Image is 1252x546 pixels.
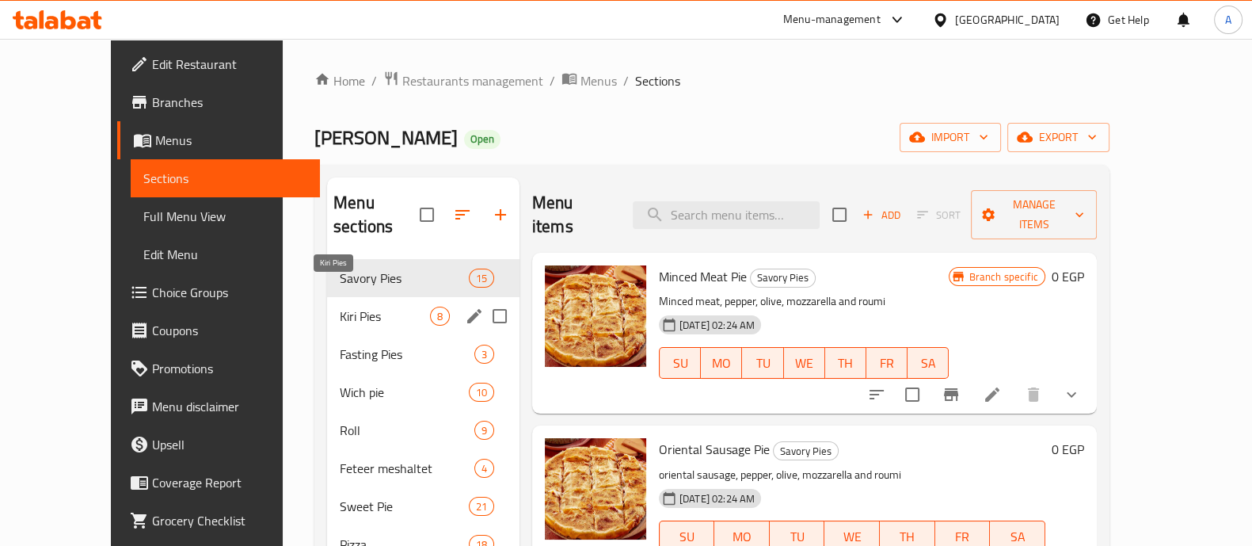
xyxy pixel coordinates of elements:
[143,207,307,226] span: Full Menu View
[470,385,493,400] span: 10
[971,190,1096,239] button: Manage items
[707,352,736,375] span: MO
[131,235,320,273] a: Edit Menu
[327,373,519,411] div: Wich pie10
[155,131,307,150] span: Menus
[152,55,307,74] span: Edit Restaurant
[475,347,493,362] span: 3
[773,441,839,460] div: Savory Pies
[327,297,519,335] div: Kiri Pies8edit
[932,376,970,414] button: Branch-specific-item
[856,203,907,227] span: Add item
[831,352,860,375] span: TH
[469,497,494,516] div: items
[431,309,449,324] span: 8
[673,491,761,506] span: [DATE] 02:24 AM
[659,292,949,311] p: Minced meat, pepper, olive, mozzarella and roumi
[117,121,320,159] a: Menus
[1014,376,1052,414] button: delete
[955,11,1060,29] div: [GEOGRAPHIC_DATA]
[908,347,949,379] button: SA
[462,304,486,328] button: edit
[545,265,646,367] img: Minced Meat Pie
[117,388,320,426] a: Menu disclaimer
[742,347,783,379] button: TU
[117,464,320,502] a: Coverage Report
[1052,376,1090,414] button: show more
[327,411,519,449] div: Roll9
[117,426,320,464] a: Upsell
[470,499,493,514] span: 21
[962,269,1044,284] span: Branch specific
[896,378,929,411] span: Select to update
[1052,438,1084,460] h6: 0 EGP
[635,71,680,90] span: Sections
[550,71,555,90] li: /
[659,347,701,379] button: SU
[430,307,450,326] div: items
[327,487,519,525] div: Sweet Pie21
[532,191,614,239] h2: Menu items
[143,169,307,188] span: Sections
[873,352,901,375] span: FR
[470,271,493,286] span: 15
[474,421,494,440] div: items
[464,132,500,146] span: Open
[1062,385,1081,404] svg: Show Choices
[340,345,474,364] span: Fasting Pies
[143,245,307,264] span: Edit Menu
[131,197,320,235] a: Full Menu View
[474,345,494,364] div: items
[912,128,988,147] span: import
[327,449,519,487] div: Feteer meshaltet4
[117,273,320,311] a: Choice Groups
[823,198,856,231] span: Select section
[666,352,694,375] span: SU
[475,423,493,438] span: 9
[783,10,881,29] div: Menu-management
[474,459,494,478] div: items
[314,71,1109,91] nav: breadcrumb
[152,435,307,454] span: Upsell
[475,461,493,476] span: 4
[914,352,942,375] span: SA
[481,196,519,234] button: Add section
[340,383,469,402] span: Wich pie
[340,307,430,326] span: Kiri Pies
[750,269,816,288] div: Savory Pies
[774,442,838,460] span: Savory Pies
[469,383,494,402] div: items
[866,347,908,379] button: FR
[561,71,617,91] a: Menus
[152,511,307,530] span: Grocery Checklist
[545,438,646,540] img: Oriental Sausage Pie
[117,45,320,83] a: Edit Restaurant
[580,71,617,90] span: Menus
[1052,265,1084,288] h6: 0 EGP
[152,359,307,378] span: Promotions
[340,497,469,516] span: Sweet Pie
[1007,123,1109,152] button: export
[117,349,320,388] a: Promotions
[314,71,365,90] a: Home
[340,421,474,440] span: Roll
[790,352,819,375] span: WE
[443,196,481,234] span: Sort sections
[858,376,896,414] button: sort-choices
[152,321,307,340] span: Coupons
[623,71,629,90] li: /
[825,347,866,379] button: TH
[152,397,307,416] span: Menu disclaimer
[701,347,742,379] button: MO
[900,123,1001,152] button: import
[673,318,761,333] span: [DATE] 02:24 AM
[659,437,770,461] span: Oriental Sausage Pie
[464,130,500,149] div: Open
[333,191,420,239] h2: Menu sections
[784,347,825,379] button: WE
[856,203,907,227] button: Add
